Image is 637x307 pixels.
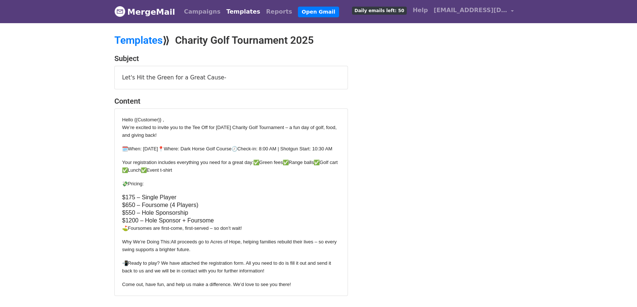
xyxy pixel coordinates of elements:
[122,201,340,209] p: $650 – Foursome (4 Players)
[431,3,517,20] a: [EMAIL_ADDRESS][DOMAIN_NAME]
[122,259,340,275] p: Ready to play? We have attached the registration form. All you need to do is fill it out and send...
[114,6,125,17] img: MergeMail logo
[122,238,340,253] p: Why We’re Doing This:All proceeds go to Acres of Hope, helping families rebuild their lives – so ...
[122,209,340,217] p: $550 – Hole Sponsorship
[122,193,340,201] p: $175 – Single Player
[114,34,383,47] h2: ⟫ Charity Golf Tournament 2025
[141,167,147,173] img: 72.png
[253,160,259,165] img: 72.png
[122,260,128,266] img: 72.png
[352,7,407,15] span: Daily emails left: 50
[114,4,175,19] a: MergeMail
[122,145,340,153] p: When: [DATE] Where: Dark Horse Golf Course Check-in: 8:00 AM | Shotgun Start: 10:30 AM
[232,146,238,152] img: 72.png
[114,97,348,106] h4: Content
[314,160,320,165] img: 72.png
[122,116,340,124] div: Hello {{Customer}} ,
[263,4,295,19] a: Reports
[122,181,128,187] img: 72.png
[410,3,431,18] a: Help
[349,3,410,18] a: Daily emails left: 50
[298,7,339,17] a: Open Gmail
[283,160,289,165] img: 72.png
[115,66,348,89] div: Let's Hit the Green for a Great Cause-
[434,6,507,15] span: [EMAIL_ADDRESS][DOMAIN_NAME]
[114,54,348,63] h4: Subject
[122,146,128,152] img: 72.png
[122,158,340,174] p: Your registration includes everything you need for a great day: Green fees Range balls Golf cart ...
[158,146,164,152] img: 72.png
[122,224,340,232] p: Foursomes are first-come, first-served – so don’t wait!
[122,217,340,224] p: $1200 – Hole Sponsor + Foursome
[122,225,128,231] img: 72.png
[223,4,263,19] a: Templates
[122,167,128,173] img: 72.png
[122,180,340,188] p: Pricing:
[122,124,340,139] p: We’re excited to invite you to the Tee Off for [DATE] Charity Golf Tournament – a fun day of golf...
[122,281,340,288] p: Come out, have fun, and help us make a difference. We’d love to see you there!
[114,34,163,46] a: Templates
[181,4,223,19] a: Campaigns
